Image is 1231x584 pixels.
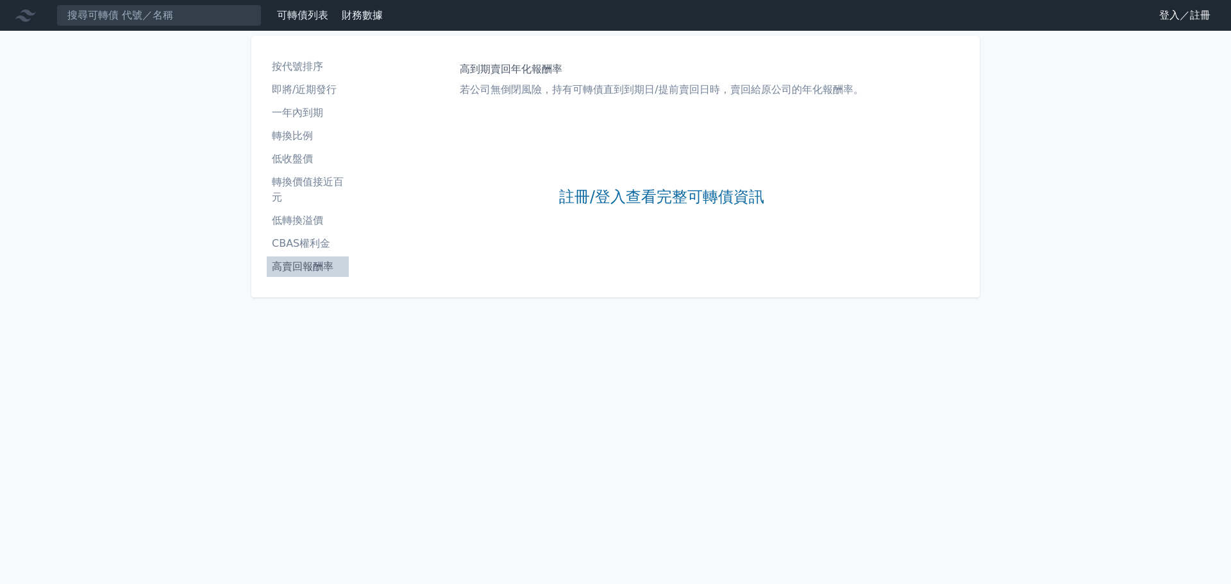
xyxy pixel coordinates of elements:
[267,59,349,74] li: 按代號排序
[267,236,349,251] li: CBAS權利金
[267,213,349,228] li: 低轉換溢價
[460,62,863,77] h1: 高到期賣回年化報酬率
[277,9,328,21] a: 可轉債列表
[460,82,863,97] p: 若公司無倒閉風險，持有可轉債直到到期日/提前賣回日時，賣回給原公司的年化報酬率。
[267,259,349,274] li: 高賣回報酬率
[267,256,349,277] a: 高賣回報酬率
[267,151,349,167] li: 低收盤價
[1149,5,1221,26] a: 登入／註冊
[267,210,349,231] a: 低轉換溢價
[267,82,349,97] li: 即將/近期發行
[267,79,349,100] a: 即將/近期發行
[267,126,349,146] a: 轉換比例
[267,233,349,254] a: CBAS權利金
[56,4,262,26] input: 搜尋可轉債 代號／名稱
[267,105,349,121] li: 一年內到期
[559,187,764,208] a: 註冊/登入查看完整可轉債資訊
[267,172,349,208] a: 轉換價值接近百元
[342,9,383,21] a: 財務數據
[267,174,349,205] li: 轉換價值接近百元
[267,149,349,169] a: 低收盤價
[267,103,349,123] a: 一年內到期
[267,56,349,77] a: 按代號排序
[267,128,349,144] li: 轉換比例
